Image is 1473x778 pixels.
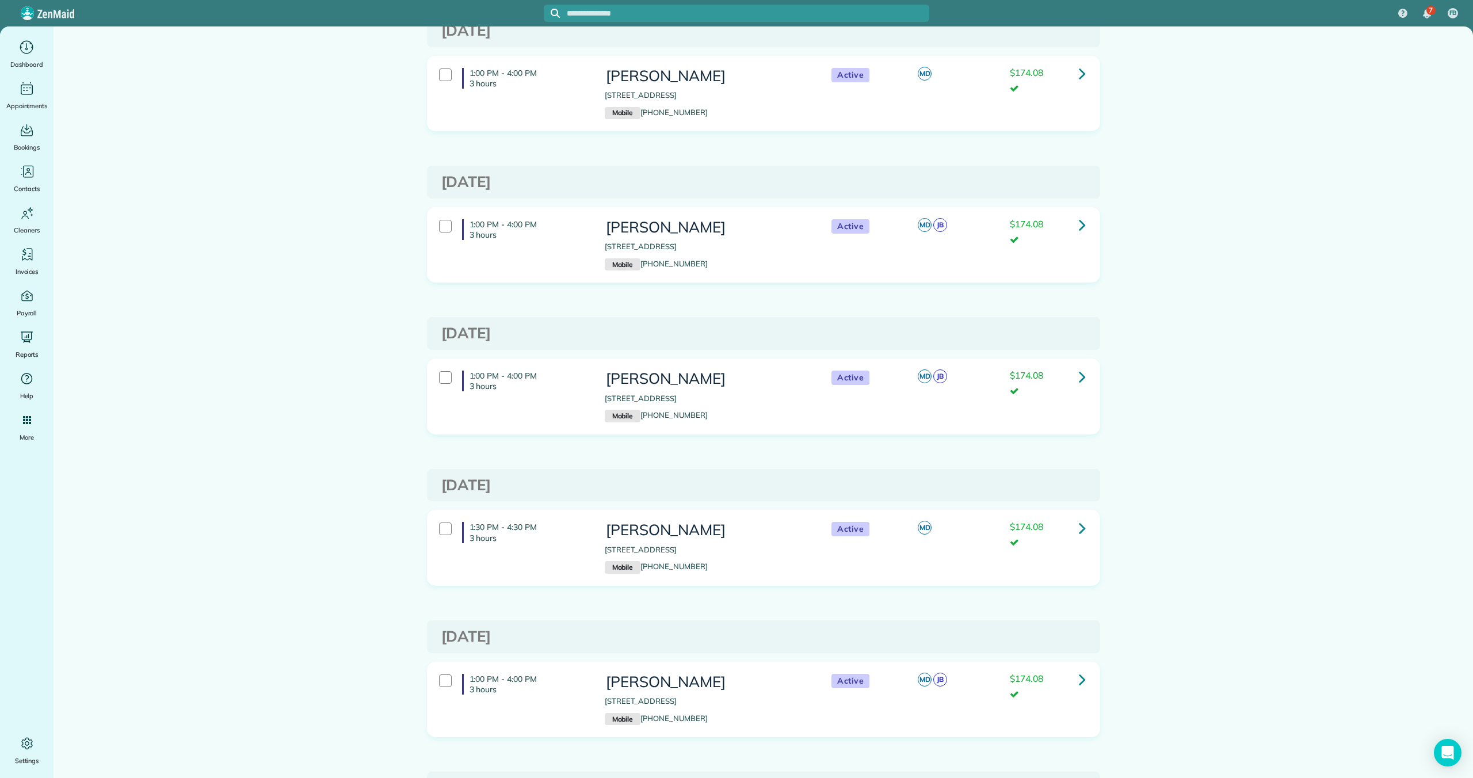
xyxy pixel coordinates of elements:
[17,307,37,319] span: Payroll
[14,142,40,153] span: Bookings
[10,59,43,70] span: Dashboard
[605,522,808,539] h3: [PERSON_NAME]
[605,241,808,253] p: [STREET_ADDRESS]
[5,328,49,360] a: Reports
[15,755,39,766] span: Settings
[605,259,708,268] a: Mobile[PHONE_NUMBER]
[470,78,587,89] p: 3 hours
[605,108,708,117] a: Mobile[PHONE_NUMBER]
[5,287,49,319] a: Payroll
[5,121,49,153] a: Bookings
[918,218,932,232] span: MD
[605,371,808,387] h3: [PERSON_NAME]
[5,79,49,112] a: Appointments
[831,674,869,688] span: Active
[20,390,34,402] span: Help
[933,673,947,687] span: JB
[831,522,869,536] span: Active
[1434,739,1461,766] div: Open Intercom Messenger
[918,673,932,687] span: MD
[1010,218,1043,230] span: $174.08
[441,628,1086,645] h3: [DATE]
[462,522,587,543] h4: 1:30 PM - 4:30 PM
[20,432,34,443] span: More
[470,381,587,391] p: 3 hours
[544,9,560,18] button: Focus search
[605,713,640,726] small: Mobile
[831,68,869,82] span: Active
[918,521,932,535] span: MD
[605,410,640,422] small: Mobile
[470,533,587,543] p: 3 hours
[462,674,587,695] h4: 1:00 PM - 4:00 PM
[605,714,708,723] a: Mobile[PHONE_NUMBER]
[605,107,640,120] small: Mobile
[1429,6,1433,15] span: 7
[1010,369,1043,381] span: $174.08
[16,266,39,277] span: Invoices
[551,9,560,18] svg: Focus search
[441,477,1086,494] h3: [DATE]
[605,68,808,85] h3: [PERSON_NAME]
[1010,673,1043,684] span: $174.08
[605,393,808,405] p: [STREET_ADDRESS]
[831,219,869,234] span: Active
[462,68,587,89] h4: 1:00 PM - 4:00 PM
[933,218,947,232] span: JB
[14,183,40,194] span: Contacts
[5,162,49,194] a: Contacts
[831,371,869,385] span: Active
[6,100,48,112] span: Appointments
[605,219,808,236] h3: [PERSON_NAME]
[1415,1,1439,26] div: 7 unread notifications
[14,224,40,236] span: Cleaners
[605,696,808,707] p: [STREET_ADDRESS]
[605,561,640,574] small: Mobile
[16,349,39,360] span: Reports
[1449,9,1457,18] span: FB
[605,674,808,691] h3: [PERSON_NAME]
[441,325,1086,342] h3: [DATE]
[441,174,1086,190] h3: [DATE]
[5,369,49,402] a: Help
[5,38,49,70] a: Dashboard
[5,204,49,236] a: Cleaners
[605,410,708,419] a: Mobile[PHONE_NUMBER]
[605,562,708,571] a: Mobile[PHONE_NUMBER]
[918,369,932,383] span: MD
[1010,67,1043,78] span: $174.08
[462,371,587,391] h4: 1:00 PM - 4:00 PM
[605,544,808,556] p: [STREET_ADDRESS]
[605,258,640,271] small: Mobile
[470,230,587,240] p: 3 hours
[470,684,587,695] p: 3 hours
[605,90,808,101] p: [STREET_ADDRESS]
[5,734,49,766] a: Settings
[918,67,932,81] span: MD
[933,369,947,383] span: JB
[5,245,49,277] a: Invoices
[441,22,1086,39] h3: [DATE]
[462,219,587,240] h4: 1:00 PM - 4:00 PM
[1010,521,1043,532] span: $174.08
